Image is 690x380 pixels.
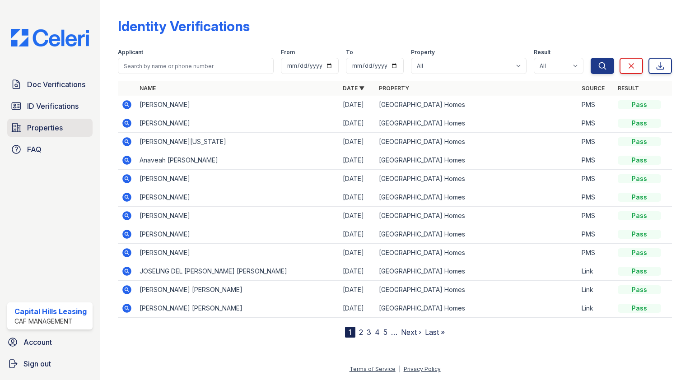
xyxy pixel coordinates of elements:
td: PMS [578,133,614,151]
td: [DATE] [339,207,375,225]
span: Properties [27,122,63,133]
div: Pass [618,304,661,313]
div: | [399,366,401,372]
div: Pass [618,193,661,202]
a: 2 [359,328,363,337]
a: Source [582,85,605,92]
td: [GEOGRAPHIC_DATA] Homes [375,207,578,225]
span: FAQ [27,144,42,155]
a: Properties [7,119,93,137]
td: PMS [578,151,614,170]
a: 4 [375,328,380,337]
label: Property [411,49,435,56]
div: Pass [618,174,661,183]
span: ID Verifications [27,101,79,111]
td: [DATE] [339,244,375,262]
div: CAF Management [14,317,87,326]
td: [PERSON_NAME] [136,244,339,262]
label: Result [534,49,550,56]
td: [DATE] [339,281,375,299]
td: [DATE] [339,96,375,114]
td: Link [578,262,614,281]
div: Pass [618,119,661,128]
div: Pass [618,100,661,109]
td: [PERSON_NAME] [136,225,339,244]
td: [GEOGRAPHIC_DATA] Homes [375,299,578,318]
a: Next › [401,328,421,337]
td: [GEOGRAPHIC_DATA] Homes [375,244,578,262]
td: [PERSON_NAME] [136,96,339,114]
a: 5 [383,328,387,337]
div: Identity Verifications [118,18,250,34]
a: Privacy Policy [404,366,441,372]
td: PMS [578,207,614,225]
a: Property [379,85,409,92]
td: [DATE] [339,133,375,151]
td: [DATE] [339,262,375,281]
td: Link [578,299,614,318]
td: [PERSON_NAME][US_STATE] [136,133,339,151]
td: [GEOGRAPHIC_DATA] Homes [375,225,578,244]
td: [PERSON_NAME] [136,170,339,188]
a: FAQ [7,140,93,158]
div: 1 [345,327,355,338]
label: From [281,49,295,56]
td: [GEOGRAPHIC_DATA] Homes [375,281,578,299]
a: Doc Verifications [7,75,93,93]
div: Pass [618,211,661,220]
td: [DATE] [339,170,375,188]
td: PMS [578,170,614,188]
td: [GEOGRAPHIC_DATA] Homes [375,114,578,133]
label: To [346,49,353,56]
a: Terms of Service [350,366,396,372]
td: [GEOGRAPHIC_DATA] Homes [375,170,578,188]
td: [PERSON_NAME] [PERSON_NAME] [136,299,339,318]
td: [PERSON_NAME] [136,207,339,225]
div: Pass [618,267,661,276]
td: PMS [578,244,614,262]
span: Account [23,337,52,348]
td: Anaveah [PERSON_NAME] [136,151,339,170]
div: Pass [618,156,661,165]
a: 3 [367,328,371,337]
td: PMS [578,225,614,244]
td: [DATE] [339,114,375,133]
span: Sign out [23,358,51,369]
div: Pass [618,137,661,146]
div: Pass [618,248,661,257]
td: [DATE] [339,299,375,318]
a: Date ▼ [343,85,364,92]
a: Last » [425,328,445,337]
span: … [391,327,397,338]
td: [DATE] [339,225,375,244]
td: PMS [578,114,614,133]
td: [DATE] [339,188,375,207]
td: JOSELING DEL [PERSON_NAME] [PERSON_NAME] [136,262,339,281]
td: [PERSON_NAME] [136,114,339,133]
a: Sign out [4,355,96,373]
a: Result [618,85,639,92]
div: Pass [618,285,661,294]
input: Search by name or phone number [118,58,274,74]
td: [GEOGRAPHIC_DATA] Homes [375,262,578,281]
td: [GEOGRAPHIC_DATA] Homes [375,133,578,151]
td: [PERSON_NAME] [136,188,339,207]
td: PMS [578,96,614,114]
a: Name [140,85,156,92]
td: [GEOGRAPHIC_DATA] Homes [375,151,578,170]
td: Link [578,281,614,299]
a: ID Verifications [7,97,93,115]
a: Account [4,333,96,351]
div: Capital Hills Leasing [14,306,87,317]
td: PMS [578,188,614,207]
img: CE_Logo_Blue-a8612792a0a2168367f1c8372b55b34899dd931a85d93a1a3d3e32e68fde9ad4.png [4,29,96,46]
td: [DATE] [339,151,375,170]
td: [GEOGRAPHIC_DATA] Homes [375,188,578,207]
span: Doc Verifications [27,79,85,90]
td: [GEOGRAPHIC_DATA] Homes [375,96,578,114]
td: [PERSON_NAME] [PERSON_NAME] [136,281,339,299]
label: Applicant [118,49,143,56]
div: Pass [618,230,661,239]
